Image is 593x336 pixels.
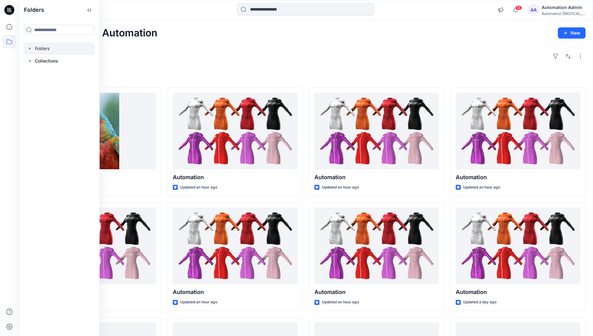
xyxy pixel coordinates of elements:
a: Automation [456,93,580,170]
span: 13 [515,5,522,10]
p: Updated an hour ago [322,184,359,191]
a: Automation [314,93,439,170]
p: Updated an hour ago [463,184,500,191]
p: Automation [173,288,297,296]
a: Automation [173,208,297,284]
p: Automation [456,173,580,182]
p: Updated an hour ago [322,299,359,306]
a: Automation [173,93,297,170]
a: Automation [314,208,439,284]
div: Automation Admin [542,4,585,11]
p: Updated an hour ago [180,184,217,191]
div: AA [528,4,539,16]
p: Automation [173,173,297,182]
p: Collections [35,57,58,65]
p: Updated a day ago [463,299,497,306]
h4: Styles [26,74,586,81]
div: Automation [MEDICAL_DATA]... [542,11,585,16]
p: Updated an hour ago [180,299,217,306]
button: New [558,27,586,39]
p: Automation [314,288,439,296]
a: Automation [456,208,580,284]
p: Automation [456,288,580,296]
p: Automation [314,173,439,182]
